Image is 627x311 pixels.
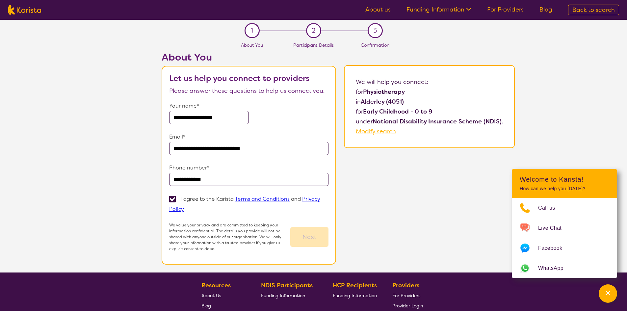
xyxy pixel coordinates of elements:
[312,26,315,36] span: 2
[392,293,420,298] span: For Providers
[293,42,334,48] span: Participant Details
[361,42,389,48] span: Confirmation
[363,108,432,116] b: Early Childhood - 0 to 9
[201,293,221,298] span: About Us
[538,223,569,233] span: Live Chat
[169,132,328,142] p: Email*
[373,117,502,125] b: National Disability Insurance Scheme (NDIS)
[361,98,404,106] b: Alderley (4051)
[538,243,570,253] span: Facebook
[538,203,563,213] span: Call us
[333,281,377,289] b: HCP Recipients
[599,284,617,303] button: Channel Menu
[406,6,471,13] a: Funding Information
[365,6,391,13] a: About us
[8,5,41,15] img: Karista logo
[169,73,309,84] b: Let us help you connect to providers
[241,42,263,48] span: About You
[169,195,320,213] p: I agree to the Karista and
[392,281,419,289] b: Providers
[261,290,318,300] a: Funding Information
[539,6,552,13] a: Blog
[201,281,231,289] b: Resources
[169,86,328,96] p: Please answer these questions to help us connect you.
[169,222,290,252] p: We value your privacy and are committed to keeping your information confidential. The details you...
[333,290,377,300] a: Funding Information
[373,26,377,36] span: 3
[572,6,615,14] span: Back to search
[538,263,571,273] span: WhatsApp
[356,77,503,87] p: We will help you connect:
[261,281,313,289] b: NDIS Participants
[333,293,377,298] span: Funding Information
[251,26,253,36] span: 1
[512,198,617,278] ul: Choose channel
[487,6,524,13] a: For Providers
[356,107,503,117] p: for
[169,101,328,111] p: Your name*
[356,127,396,135] a: Modify search
[201,290,246,300] a: About Us
[392,300,423,311] a: Provider Login
[568,5,619,15] a: Back to search
[201,300,246,311] a: Blog
[512,258,617,278] a: Web link opens in a new tab.
[261,293,305,298] span: Funding Information
[520,186,609,192] p: How can we help you [DATE]?
[392,290,423,300] a: For Providers
[356,87,503,97] p: for
[356,97,503,107] p: in
[392,303,423,309] span: Provider Login
[512,169,617,278] div: Channel Menu
[520,175,609,183] h2: Welcome to Karista!
[201,303,211,309] span: Blog
[356,117,503,126] p: under .
[169,163,328,173] p: Phone number*
[363,88,405,96] b: Physiotherapy
[235,195,290,202] a: Terms and Conditions
[162,51,336,63] h2: About You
